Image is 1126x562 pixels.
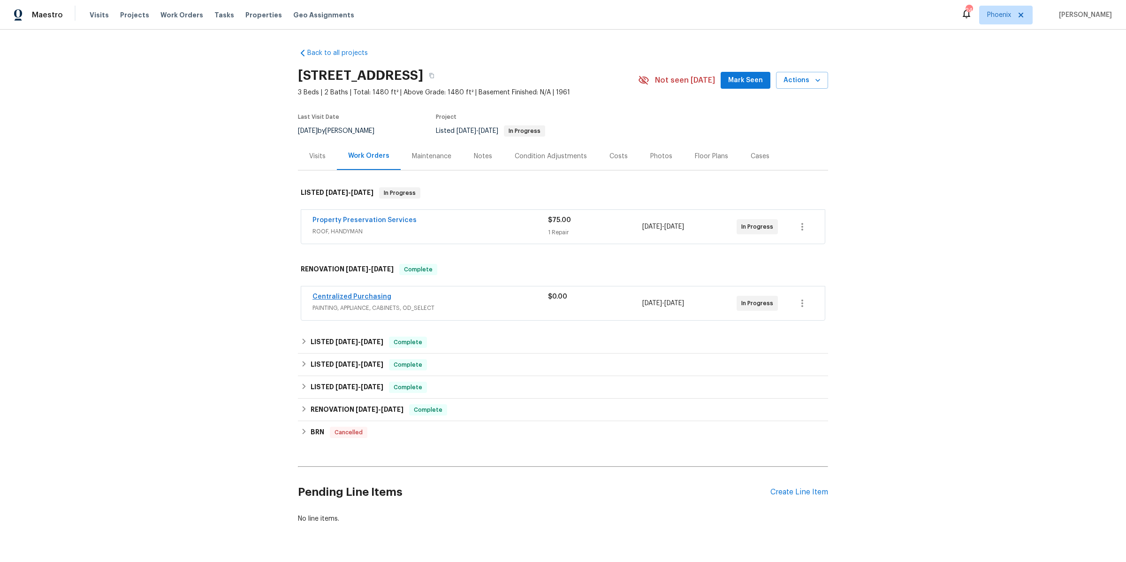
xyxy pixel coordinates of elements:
a: Centralized Purchasing [312,293,391,300]
div: RENOVATION [DATE]-[DATE]Complete [298,399,828,421]
span: Complete [390,338,426,347]
h2: [STREET_ADDRESS] [298,71,423,80]
div: Costs [609,152,628,161]
span: [PERSON_NAME] [1055,10,1112,20]
div: 1 Repair [548,228,642,237]
h6: LISTED [311,359,383,370]
div: Photos [650,152,672,161]
span: - [335,361,383,368]
span: Properties [245,10,282,20]
a: Back to all projects [298,48,388,58]
span: Project [436,114,456,120]
div: Visits [309,152,326,161]
span: 3 Beds | 2 Baths | Total: 1480 ft² | Above Grade: 1480 ft² | Basement Finished: N/A | 1961 [298,88,638,97]
a: Property Preservation Services [312,217,417,223]
span: Complete [390,360,426,370]
span: $0.00 [548,293,567,300]
div: RENOVATION [DATE]-[DATE]Complete [298,254,828,285]
div: Create Line Item [770,488,828,497]
h6: LISTED [311,382,383,393]
span: - [642,299,684,308]
span: [DATE] [361,361,383,368]
span: [DATE] [664,300,684,307]
span: Last Visit Date [298,114,339,120]
div: 24 [966,6,972,15]
span: [DATE] [371,266,394,272]
div: Cases [751,152,769,161]
span: Geo Assignments [293,10,354,20]
span: Complete [400,265,436,274]
span: - [642,222,684,231]
span: $75.00 [548,217,571,223]
span: Mark Seen [728,75,763,86]
span: ROOF, HANDYMAN [312,227,548,236]
span: Tasks [214,12,234,18]
span: - [346,266,394,272]
h6: BRN [311,427,324,438]
span: - [335,384,383,390]
div: LISTED [DATE]-[DATE]In Progress [298,178,828,208]
span: [DATE] [664,223,684,230]
span: In Progress [380,188,419,198]
span: Work Orders [160,10,203,20]
span: Actions [784,75,821,86]
span: PAINTING, APPLIANCE, CABINETS, OD_SELECT [312,303,548,313]
span: [DATE] [642,300,662,307]
span: [DATE] [335,384,358,390]
span: Projects [120,10,149,20]
span: - [456,128,498,134]
span: [DATE] [479,128,498,134]
span: Cancelled [331,428,366,437]
span: [DATE] [381,406,403,413]
button: Mark Seen [721,72,770,89]
h6: RENOVATION [301,264,394,275]
div: Work Orders [348,151,389,161]
span: [DATE] [346,266,368,272]
span: Complete [390,383,426,392]
span: [DATE] [642,223,662,230]
h2: Pending Line Items [298,470,770,514]
div: Floor Plans [695,152,728,161]
h6: LISTED [301,187,373,199]
span: [DATE] [335,361,358,368]
h6: RENOVATION [311,404,403,416]
span: In Progress [741,222,777,231]
span: Phoenix [987,10,1011,20]
span: [DATE] [298,128,318,134]
span: - [335,339,383,345]
div: BRN Cancelled [298,421,828,444]
span: [DATE] [326,189,348,196]
span: Complete [410,405,446,415]
span: In Progress [741,299,777,308]
span: Visits [90,10,109,20]
h6: LISTED [311,337,383,348]
div: LISTED [DATE]-[DATE]Complete [298,354,828,376]
div: LISTED [DATE]-[DATE]Complete [298,376,828,399]
div: LISTED [DATE]-[DATE]Complete [298,331,828,354]
span: [DATE] [335,339,358,345]
span: - [356,406,403,413]
button: Actions [776,72,828,89]
div: No line items. [298,514,828,524]
div: Maintenance [412,152,451,161]
span: [DATE] [456,128,476,134]
span: [DATE] [361,339,383,345]
span: Not seen [DATE] [655,76,715,85]
button: Copy Address [423,67,440,84]
div: by [PERSON_NAME] [298,125,386,137]
span: Listed [436,128,545,134]
span: In Progress [505,128,544,134]
span: Maestro [32,10,63,20]
div: Notes [474,152,492,161]
span: [DATE] [361,384,383,390]
span: [DATE] [356,406,378,413]
div: Condition Adjustments [515,152,587,161]
span: - [326,189,373,196]
span: [DATE] [351,189,373,196]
